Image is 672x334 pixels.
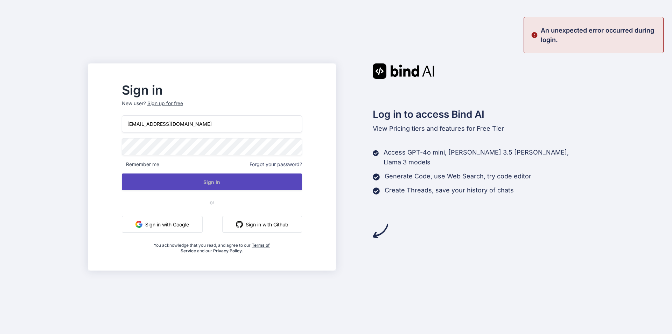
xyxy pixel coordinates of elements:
div: Sign up for free [147,100,183,107]
h2: Sign in [122,84,302,96]
img: google [135,221,142,228]
p: New user? [122,100,302,115]
img: github [236,221,243,228]
span: View Pricing [373,125,410,132]
p: Create Threads, save your history of chats [385,185,514,195]
img: alert [531,26,538,45]
p: An unexpected error occurred during login. [541,26,659,45]
input: Login or Email [122,115,302,132]
span: or [182,194,242,211]
button: Sign in with Google [122,216,203,233]
img: Bind AI logo [373,63,434,79]
button: Sign In [122,173,302,190]
p: Generate Code, use Web Search, try code editor [385,171,531,181]
a: Privacy Policy. [213,248,243,253]
a: Terms of Service [181,243,270,253]
button: Sign in with Github [222,216,302,233]
div: You acknowledge that you read, and agree to our and our [152,238,272,254]
span: Remember me [122,161,159,168]
p: Access GPT-4o mini, [PERSON_NAME] 3.5 [PERSON_NAME], Llama 3 models [384,148,584,167]
p: tiers and features for Free Tier [373,124,584,134]
h2: Log in to access Bind AI [373,107,584,122]
img: arrow [373,223,388,239]
span: Forgot your password? [250,161,302,168]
